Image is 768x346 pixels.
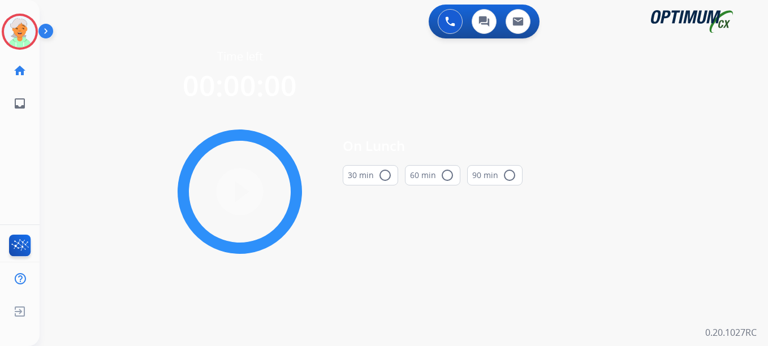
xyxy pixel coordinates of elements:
[4,16,36,47] img: avatar
[467,165,523,185] button: 90 min
[441,168,454,182] mat-icon: radio_button_unchecked
[343,136,523,156] span: On Lunch
[378,168,392,182] mat-icon: radio_button_unchecked
[217,49,263,64] span: Time left
[343,165,398,185] button: 30 min
[183,66,297,105] span: 00:00:00
[405,165,460,185] button: 60 min
[705,326,757,339] p: 0.20.1027RC
[13,64,27,77] mat-icon: home
[503,168,516,182] mat-icon: radio_button_unchecked
[13,97,27,110] mat-icon: inbox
